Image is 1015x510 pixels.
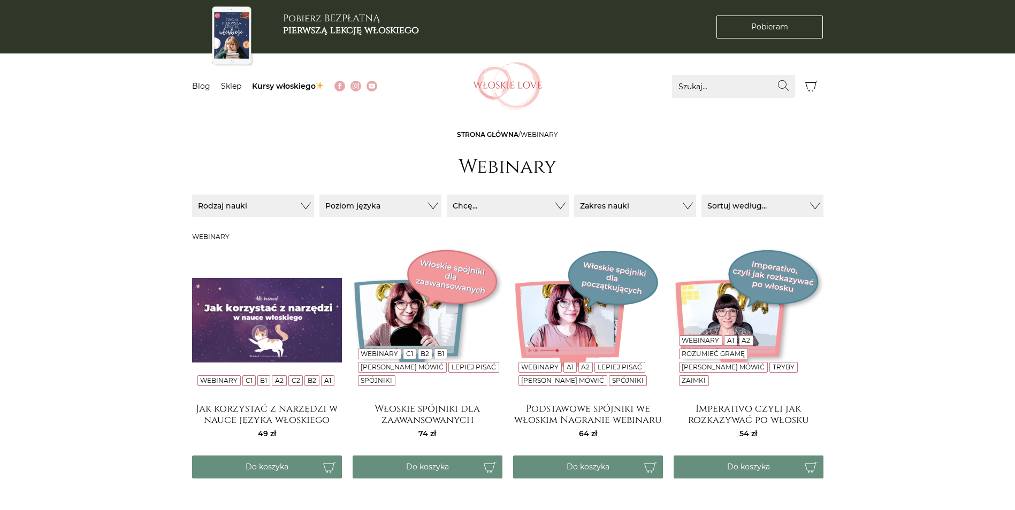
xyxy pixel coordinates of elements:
[275,376,284,384] a: A2
[361,363,444,371] a: [PERSON_NAME] mówić
[581,363,590,371] a: A2
[682,336,719,344] a: Webinary
[283,13,419,36] h3: Pobierz BEZPŁATNĄ
[521,363,559,371] a: Webinary
[221,81,241,91] a: Sklep
[418,429,436,438] span: 74
[457,130,518,138] a: Strona główna
[521,130,558,138] span: Webinary
[292,376,300,384] a: C2
[457,130,558,138] span: /
[192,233,823,241] h3: Webinary
[674,455,823,478] button: Do koszyka
[598,363,642,371] a: Lepiej pisać
[324,376,331,384] a: A1
[319,195,441,217] button: Poziom języka
[192,195,314,217] button: Rodzaj nauki
[567,363,574,371] a: A1
[258,429,276,438] span: 49
[447,195,569,217] button: Chcę...
[742,336,750,344] a: A2
[739,429,757,438] span: 54
[406,350,413,358] a: C1
[612,376,644,384] a: Spójniki
[513,403,663,424] a: Podstawowe spójniki we włoskim Nagranie webinaru
[361,376,392,384] a: Spójniki
[421,350,429,358] a: B2
[574,195,696,217] button: Zakres nauki
[316,82,323,89] img: ✨
[459,156,556,179] h1: Webinary
[192,455,342,478] button: Do koszyka
[672,75,795,98] input: Szukaj...
[308,376,316,384] a: B2
[252,81,324,91] a: Kursy włoskiego
[283,24,419,37] b: pierwszą lekcję włoskiego
[674,403,823,424] a: Imperativo czyli jak rozkazywać po włosku
[246,376,253,384] a: C1
[353,455,502,478] button: Do koszyka
[800,75,823,98] button: Koszyk
[701,195,823,217] button: Sortuj według...
[260,376,267,384] a: B1
[521,376,604,384] a: [PERSON_NAME] mówić
[473,62,543,110] img: Włoskielove
[682,350,745,358] a: Rozumieć gramę
[579,429,597,438] span: 64
[361,350,398,358] a: Webinary
[192,403,342,424] a: Jak korzystać z narzędzi w nauce języka włoskiego
[192,81,210,91] a: Blog
[727,336,734,344] a: A1
[200,376,238,384] a: Webinary
[682,376,706,384] a: Zaimki
[452,363,496,371] a: Lepiej pisać
[513,455,663,478] button: Do koszyka
[437,350,444,358] a: B1
[682,363,765,371] a: [PERSON_NAME] mówić
[773,363,795,371] a: Tryby
[751,21,788,33] span: Pobieram
[716,16,823,38] a: Pobieram
[353,403,502,424] a: Włoskie spójniki dla zaawansowanych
